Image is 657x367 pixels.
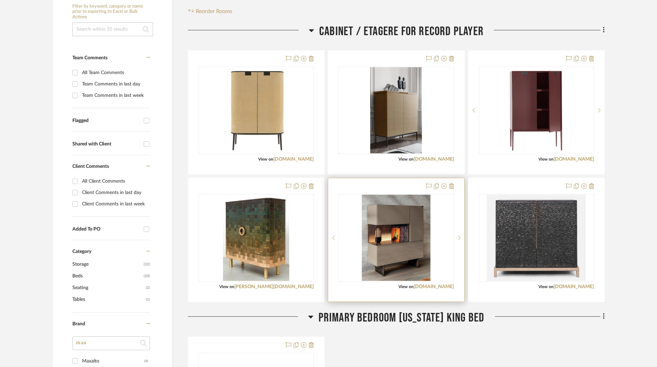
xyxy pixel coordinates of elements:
span: Storage [72,258,142,270]
a: [DOMAIN_NAME] [273,157,314,162]
div: 0 [339,67,453,154]
span: (1) [146,294,150,305]
span: Team Comments [72,55,108,60]
span: Beds [72,270,142,282]
span: View on [538,157,554,161]
a: [DOMAIN_NAME] [554,157,594,162]
span: Client Comments [72,164,109,169]
span: PRIMARY BEDROOM [US_STATE] KING BED [319,310,485,325]
span: View on [398,157,414,161]
img: MAXALTO MIDA CABINET 39.375"W X 19.625"D X 57.5"H [370,67,422,153]
img: MAXALTO TESAURUS CABINET 35.375"W X 20.125"D X 50.125"H [224,67,288,153]
button: Reorder Rooms [188,7,232,16]
div: 0 [339,194,453,281]
div: Flagged [72,118,140,124]
input: Search within 55 results [72,22,153,36]
h6: Filter by keyword, category or name prior to exporting to Excel or Bulk Actions [72,4,153,20]
div: Team Comments in last week [82,90,148,101]
img: LAGO 36E8 CABINET 36.2" x 15.9"D x 51.3" [362,195,431,281]
span: Seating [72,282,144,294]
a: [DOMAIN_NAME] [554,284,594,289]
div: 0 [479,67,594,154]
a: [DOMAIN_NAME] [414,157,454,162]
div: Added To PO [72,226,140,232]
div: (4) [144,356,148,367]
div: Client Comments in last day [82,187,148,198]
span: View on [398,285,414,289]
div: Client Comments in last week [82,198,148,210]
img: FIONA BARRATT CAMPBELL 43.3"W X 20.7"D X 39.4"H [487,195,586,281]
a: [PERSON_NAME][DOMAIN_NAME] [234,284,314,289]
span: Brand [72,322,85,326]
span: Category [72,249,91,255]
span: (20) [144,271,150,282]
div: Team Comments in last day [82,79,148,90]
span: CABINET / ETAGERE FOR RECORD PLAYER [319,24,484,39]
a: [DOMAIN_NAME] [414,284,454,289]
span: Reorder Rooms [196,7,232,16]
div: Shared with Client [72,141,140,147]
div: 0 [199,67,313,154]
div: Maxalto [82,356,144,367]
div: All Client Comments [82,176,148,187]
span: View on [219,285,234,289]
span: (2) [146,282,150,293]
span: Tables [72,294,144,305]
div: All Team Comments [82,67,148,78]
span: View on [258,157,273,161]
img: MAXALTO ALCOR CABINET 39.125"W X 19.625"D X 57.5"H [506,67,566,153]
span: (32) [144,259,150,270]
input: Search Brands [72,336,150,350]
span: View on [538,285,554,289]
img: RUDA STUDIO NATURA CABINET 51.2"W X 17.7"D X 51.2"H [223,195,289,281]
